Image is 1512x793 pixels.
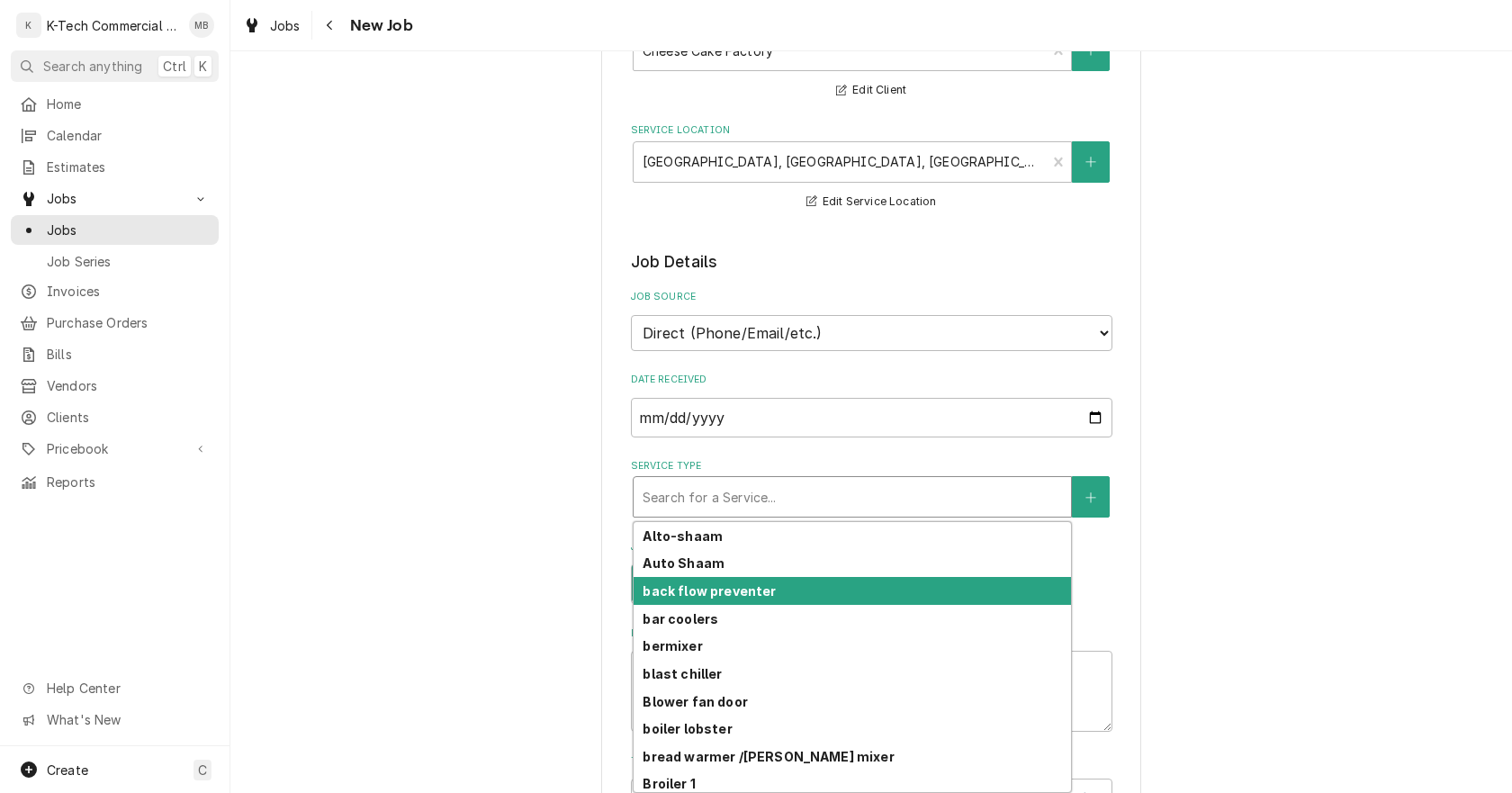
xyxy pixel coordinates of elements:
a: Vendors [11,371,219,401]
div: K-Tech Commercial Kitchen Repair & Maintenance [47,16,179,35]
span: Bills [47,345,210,364]
span: Estimates [47,158,210,176]
a: Estimates [11,152,219,182]
strong: Blower fan door [643,694,747,709]
div: Date Received [631,373,1112,437]
a: Invoices [11,276,219,306]
span: Clients [47,408,210,427]
label: Reason For Call [631,626,1112,641]
div: Reason For Call [631,626,1112,732]
span: K [199,57,207,76]
a: Go to Jobs [11,184,219,213]
strong: Broiler 1 [643,776,695,791]
strong: bar coolers [643,611,718,626]
a: Bills [11,339,219,369]
label: Service Type [631,459,1112,473]
div: Job Type [631,540,1112,604]
a: Go to Pricebook [11,434,219,464]
a: Reports [11,467,219,497]
label: Technician Instructions [631,754,1112,769]
label: Job Source [631,290,1112,304]
a: Home [11,89,219,119]
a: Calendar [11,121,219,150]
a: Jobs [236,11,308,41]
span: Ctrl [163,57,186,76]
span: Jobs [270,16,301,35]
button: Edit Service Location [804,191,940,213]
legend: Job Details [631,250,1112,274]
div: Job Source [631,290,1112,350]
span: C [198,761,207,779]
span: New Job [345,14,413,38]
div: K [16,13,41,38]
div: Client [631,13,1112,102]
span: Calendar [47,126,210,145]
span: What's New [47,710,208,729]
input: yyyy-mm-dd [631,398,1112,437]
div: Mehdi Bazidane's Avatar [189,13,214,38]
strong: boiler lobster [643,721,732,736]
div: Service Location [631,123,1112,212]
a: Go to Help Center [11,673,219,703]
a: Purchase Orders [11,308,219,338]
span: Create [47,762,88,778]
strong: blast chiller [643,666,722,681]
label: Job Type [631,540,1112,554]
strong: Auto Shaam [643,555,724,571]
label: Date Received [631,373,1112,387]
button: Navigate back [316,11,345,40]
button: Edit Client [833,79,909,102]
div: MB [189,13,214,38]
div: Service Type [631,459,1112,518]
strong: Alto-shaam [643,528,723,544]
a: Job Series [11,247,219,276]
span: Home [47,95,210,113]
svg: Create New Location [1085,156,1096,168]
span: Jobs [47,221,210,239]
span: Help Center [47,679,208,698]
span: Purchase Orders [47,313,210,332]
svg: Create New Service [1085,491,1096,504]
a: Jobs [11,215,219,245]
button: Create New Service [1072,476,1110,518]
span: Vendors [47,376,210,395]
span: Jobs [47,189,183,208]
strong: bread warmer /[PERSON_NAME] mixer [643,749,894,764]
strong: back flow preventer [643,583,776,599]
button: Search anythingCtrlK [11,50,219,82]
span: Reports [47,473,210,491]
strong: bermixer [643,638,702,653]
a: Clients [11,402,219,432]
label: Service Location [631,123,1112,138]
span: Search anything [43,57,142,76]
span: Invoices [47,282,210,301]
span: Job Series [47,252,210,271]
span: Pricebook [47,439,183,458]
button: Create New Location [1072,141,1110,183]
a: Go to What's New [11,705,219,734]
